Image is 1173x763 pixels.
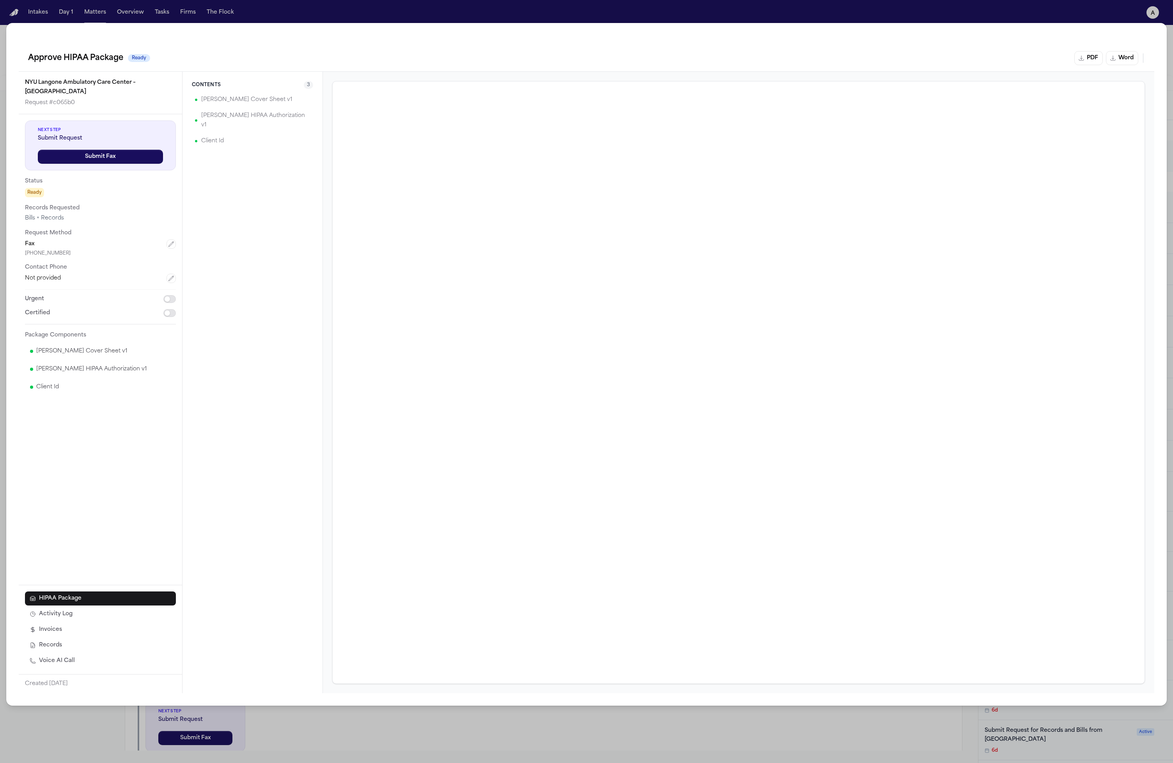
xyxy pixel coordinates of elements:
[39,626,62,634] span: Invoices
[25,274,61,282] span: Not provided
[25,214,176,222] div: Bills + Records
[201,111,310,130] p: [PERSON_NAME] HIPAA Authorization v1
[25,228,176,238] p: Request Method
[25,331,176,340] p: Package Components
[25,98,176,108] p: Request # c065b0
[201,95,292,104] p: [PERSON_NAME] Cover Sheet v1
[25,308,50,318] p: Certified
[1106,51,1138,65] button: Word
[38,135,163,142] span: Submit Request
[36,347,171,356] p: [PERSON_NAME] Cover Sheet v1
[39,611,73,618] span: Activity Log
[25,78,176,97] p: NYU Langone Ambulatory Care Center – [GEOGRAPHIC_DATA]
[25,294,44,304] p: Urgent
[25,343,176,359] button: [PERSON_NAME] Cover Sheet v1
[38,127,163,133] span: Next Step
[25,177,176,186] p: Status
[333,81,1145,683] iframe: Published HIPAA Package
[25,240,35,248] span: Fax
[39,642,62,650] span: Records
[1074,51,1103,65] button: PDF
[39,657,75,665] span: Voice AI Call
[25,250,176,257] div: [PHONE_NUMBER]
[28,52,123,64] h2: Approve HIPAA Package
[39,595,82,603] span: HIPAA Package
[25,204,176,213] p: Records Requested
[25,654,176,668] button: Voice AI Call
[192,82,221,88] h3: Contents
[201,136,224,146] p: Client Id
[128,54,150,62] span: Ready
[25,263,176,272] p: Contact Phone
[25,379,176,395] button: Client Id
[38,150,163,164] button: Submit Fax
[25,680,176,689] p: Created [DATE]
[25,361,176,377] button: [PERSON_NAME] HIPAA Authorization v1
[36,365,171,374] p: [PERSON_NAME] HIPAA Authorization v1
[25,592,176,606] button: HIPAA Package
[25,188,44,197] span: Ready
[304,81,313,89] span: 3
[36,382,171,392] p: Client Id
[25,639,176,653] button: Records
[25,607,176,621] button: Activity Log
[25,623,176,637] button: Invoices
